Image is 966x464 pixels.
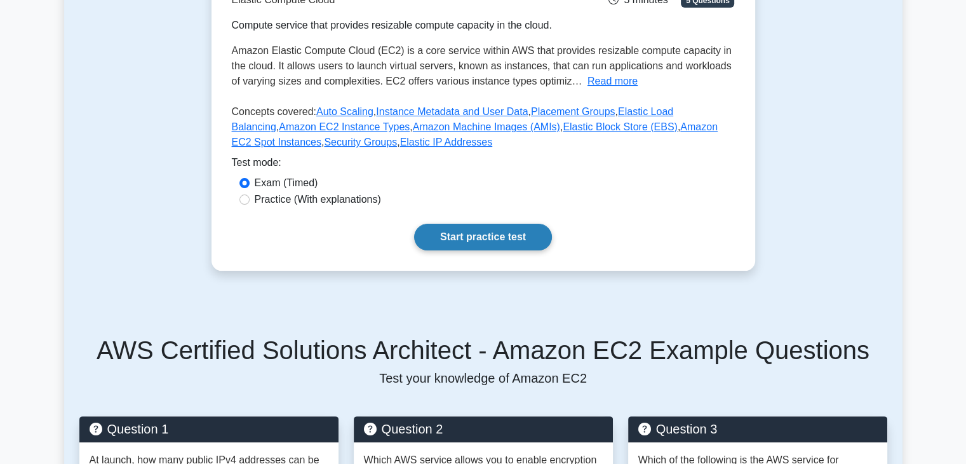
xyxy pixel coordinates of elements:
label: Practice (With explanations) [255,192,381,207]
h5: Question 1 [90,421,328,437]
span: Amazon Elastic Compute Cloud (EC2) is a core service within AWS that provides resizable compute c... [232,45,732,86]
a: Elastic IP Addresses [400,137,493,147]
h5: Question 2 [364,421,603,437]
a: Start practice test [414,224,552,250]
label: Exam (Timed) [255,175,318,191]
div: Test mode: [232,155,735,175]
a: Security Groups [324,137,397,147]
h5: AWS Certified Solutions Architect - Amazon EC2 Example Questions [79,335,887,365]
p: Test your knowledge of Amazon EC2 [79,371,887,386]
div: Compute service that provides resizable compute capacity in the cloud. [232,18,562,33]
a: Instance Metadata and User Data [376,106,528,117]
p: Concepts covered: , , , , , , , , , [232,104,735,155]
a: Amazon Machine Images (AMIs) [413,121,560,132]
button: Read more [587,74,638,89]
a: Auto Scaling [316,106,373,117]
a: Placement Groups [531,106,615,117]
a: Elastic Block Store (EBS) [563,121,678,132]
a: Amazon EC2 Instance Types [279,121,410,132]
h5: Question 3 [638,421,877,437]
